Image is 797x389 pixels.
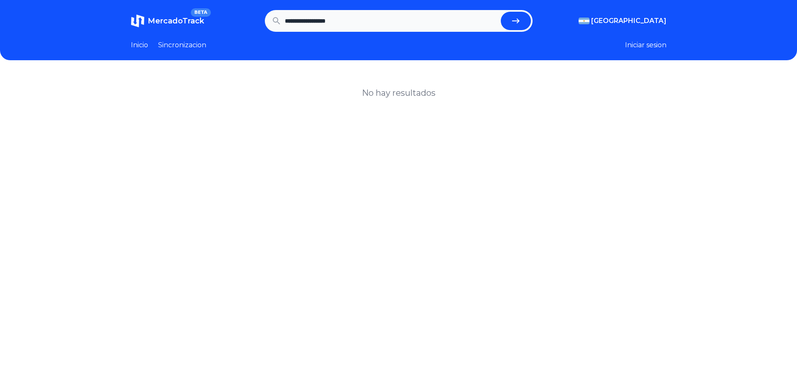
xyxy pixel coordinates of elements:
[148,16,204,26] span: MercadoTrack
[625,40,666,50] button: Iniciar sesion
[131,40,148,50] a: Inicio
[131,14,204,28] a: MercadoTrackBETA
[591,16,666,26] span: [GEOGRAPHIC_DATA]
[131,14,144,28] img: MercadoTrack
[158,40,206,50] a: Sincronizacion
[579,16,666,26] button: [GEOGRAPHIC_DATA]
[579,18,589,24] img: Argentina
[362,87,436,99] h1: No hay resultados
[191,8,210,17] span: BETA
